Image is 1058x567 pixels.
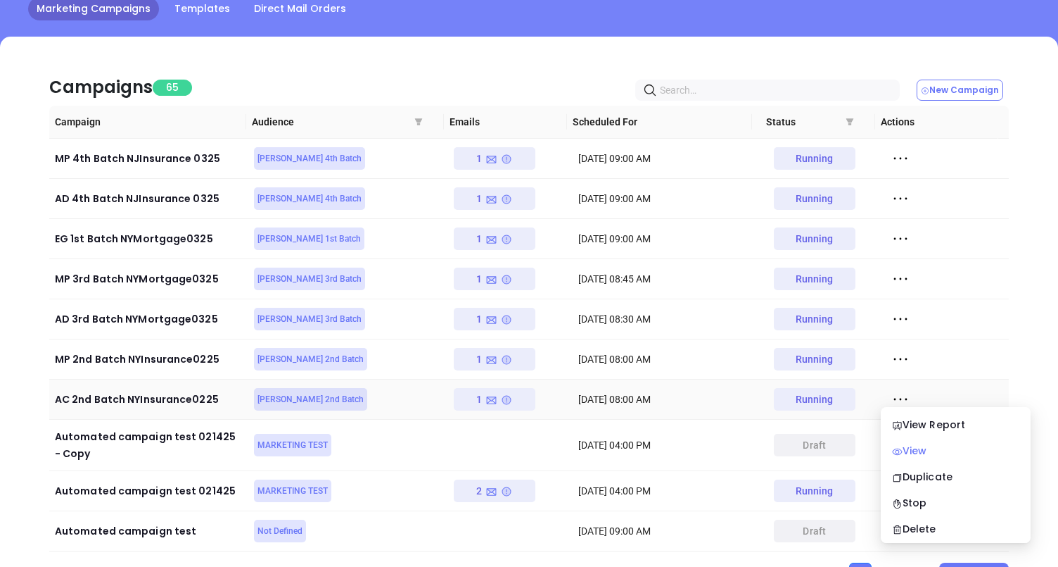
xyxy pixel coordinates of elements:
div: [DATE] 08:00 AM [578,392,754,407]
div: Running [796,268,834,290]
span: [PERSON_NAME] 2nd Batch [257,351,364,367]
div: Running [796,480,834,502]
div: MP 4th Batch NJInsurance 0325 [55,150,243,167]
span: filter [843,106,857,138]
th: Actions [875,106,998,139]
span: Not Defined [257,523,302,539]
th: Emails [444,106,567,139]
span: [PERSON_NAME] 1st Batch [257,231,361,247]
div: MP 2nd Batch NYInsurance0225 [55,351,243,368]
span: [PERSON_NAME] 3rd Batch [257,271,362,287]
span: MARKETING TEST [257,483,328,499]
div: Running [796,228,834,250]
div: MP 3rd Batch NYMortgage0325 [55,270,243,287]
div: Automated campaign test [55,523,243,540]
input: Search… [660,82,881,98]
div: [DATE] 04:00 PM [578,483,754,499]
button: New Campaign [917,80,1003,101]
div: 1 [476,187,512,210]
span: filter [846,118,854,126]
span: [PERSON_NAME] 2nd Batch [257,392,364,407]
div: [DATE] 08:00 AM [578,351,754,367]
div: Stop [892,495,1019,511]
div: Running [796,187,834,210]
div: [DATE] 08:30 AM [578,311,754,327]
span: [PERSON_NAME] 4th Batch [257,191,362,206]
div: 1 [476,308,512,330]
div: Running [796,308,834,330]
span: filter [414,118,423,126]
div: 2 [476,480,512,502]
span: Status [766,114,869,130]
span: filter [412,106,426,138]
th: Campaign [49,106,246,139]
div: [DATE] 08:45 AM [578,271,754,287]
div: 1 [476,388,512,411]
div: [DATE] 04:00 PM [578,437,754,453]
div: draft [803,434,826,456]
div: Delete [892,521,1019,537]
div: Running [796,147,834,170]
span: 65 [153,80,192,96]
div: [DATE] 09:00 AM [578,151,754,166]
div: View [892,443,1019,459]
div: [DATE] 09:00 AM [578,191,754,206]
div: AC 2nd Batch NYInsurance0225 [55,391,243,408]
div: Running [796,388,834,411]
div: 1 [476,228,512,250]
div: Duplicate [892,469,1019,485]
div: draft [803,520,826,542]
div: Running [796,348,834,370]
div: AD 3rd Batch NYMortgage0325 [55,311,243,328]
div: 1 [476,147,512,170]
div: Campaigns [49,75,153,100]
div: 1 [476,348,512,370]
div: 1 [476,268,512,290]
span: [PERSON_NAME] 3rd Batch [257,311,362,327]
div: EG 1st Batch NYMortgage0325 [55,230,243,247]
th: Scheduled For [567,106,752,139]
div: View Report [892,417,1019,432]
div: [DATE] 09:00 AM [578,523,754,539]
div: [DATE] 09:00 AM [578,231,754,247]
span: MARKETING TEST [257,437,328,453]
span: Audience [252,114,438,130]
div: AD 4th Batch NJInsurance 0325 [55,190,243,207]
div: Automated campaign test 021425 - Copy [55,428,243,462]
span: [PERSON_NAME] 4th Batch [257,151,362,166]
div: Automated campaign test 021425 [55,482,243,499]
